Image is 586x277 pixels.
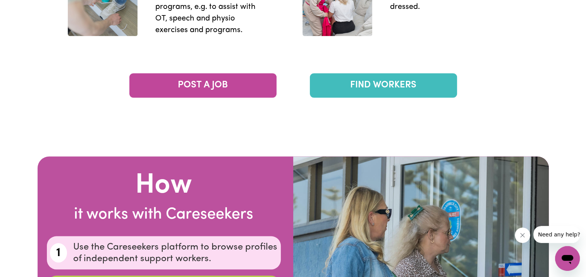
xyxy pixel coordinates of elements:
[533,226,580,243] iframe: Message from company
[73,241,277,264] p: Use the Careseekers platform to browse profiles of independent support workers.
[56,243,61,262] span: 1
[310,73,457,97] a: FIND WORKERS
[47,169,281,202] h2: How
[47,205,281,224] h3: it works with Careseekers
[129,73,277,97] a: POST A JOB
[555,246,580,271] iframe: Button to launch messaging window
[515,227,530,243] iframe: Close message
[5,5,47,12] span: Need any help?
